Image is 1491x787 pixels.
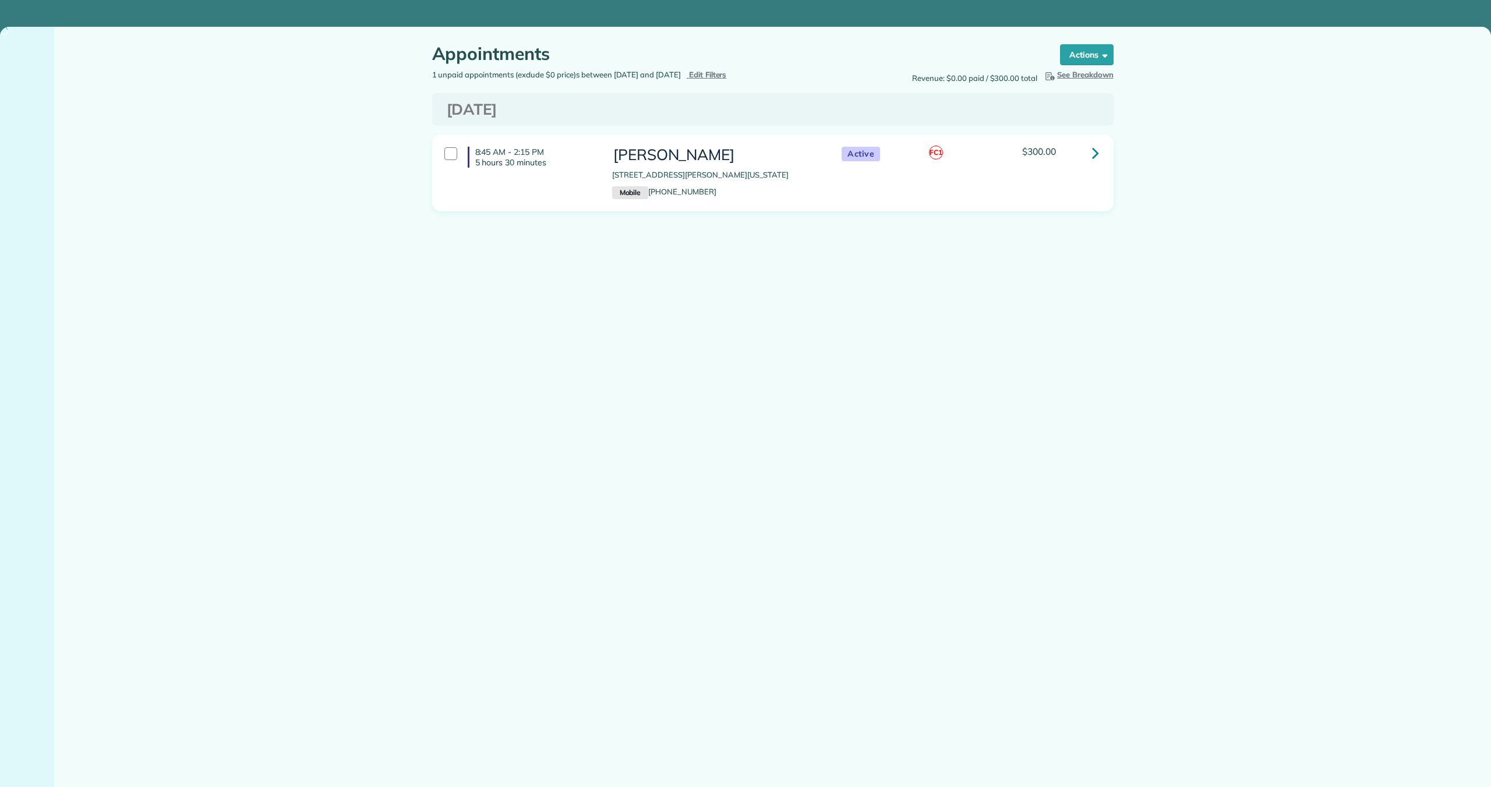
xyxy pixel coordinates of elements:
button: See Breakdown [1043,69,1114,81]
h1: Appointments [432,44,1038,63]
button: Actions [1060,44,1114,65]
span: Active [842,147,880,161]
small: Mobile [612,186,648,199]
h3: [PERSON_NAME] [612,147,818,164]
a: Mobile[PHONE_NUMBER] [612,187,716,196]
span: $300.00 [1022,146,1056,157]
div: 1 unpaid appointments (exclude $0 price)s between [DATE] and [DATE] [423,69,773,81]
span: Edit Filters [689,70,727,79]
span: Revenue: $0.00 paid / $300.00 total [912,73,1037,84]
h4: 8:45 AM - 2:15 PM [468,147,595,168]
a: Edit Filters [687,70,727,79]
p: [STREET_ADDRESS][PERSON_NAME][US_STATE] [612,169,818,181]
span: FC1 [929,146,943,159]
h3: [DATE] [447,101,1099,118]
p: 5 hours 30 minutes [475,157,595,168]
